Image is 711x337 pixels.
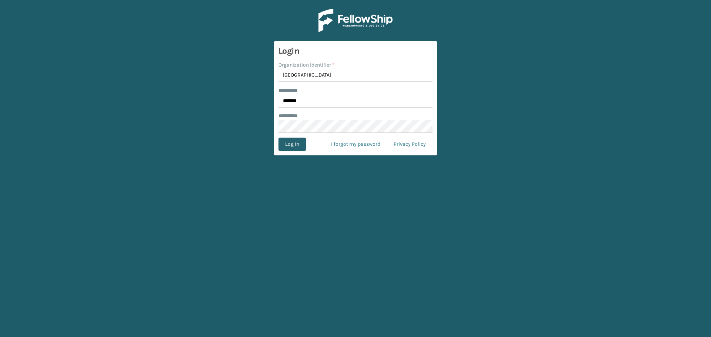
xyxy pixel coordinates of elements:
a: I forgot my password [324,138,387,151]
a: Privacy Policy [387,138,433,151]
label: Organization Identifier [278,61,334,69]
img: Logo [318,9,393,32]
button: Log In [278,138,306,151]
h3: Login [278,46,433,57]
